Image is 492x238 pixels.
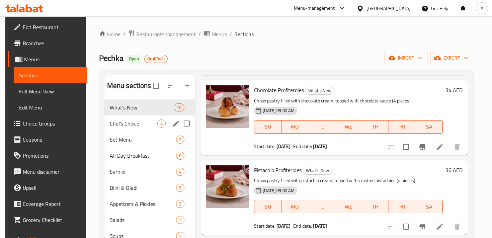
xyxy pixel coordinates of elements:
span: TU [311,202,332,212]
div: Salads [110,216,176,224]
span: Promotions [23,152,82,160]
button: import [385,52,427,64]
a: Edit Menu [14,99,87,115]
span: [DATE] 09:00 AM [260,107,297,114]
button: TU [308,120,335,134]
span: What's New [110,103,174,111]
a: Branches [8,35,87,51]
span: Select to update [399,140,413,154]
a: Restaurants management [128,30,196,38]
span: Open [126,56,142,62]
a: Sections [14,67,87,83]
span: export [435,54,468,62]
span: Restaurants management [136,30,196,38]
span: Blini & Oladi [110,184,176,192]
a: Edit menu item [436,223,444,231]
button: edit [171,118,181,129]
span: Menus [212,30,227,38]
b: [DATE] [276,222,291,230]
span: Coverage Report [23,200,82,208]
span: Appetizers & Pickles [110,200,176,208]
span: Branches [23,39,82,47]
span: Choice Groups [23,120,82,128]
span: A [481,5,483,12]
button: WE [335,200,362,213]
div: Salads7 [104,212,195,228]
span: MO [284,202,306,212]
button: TH [362,120,389,134]
button: MO [281,120,308,134]
span: End date: [293,222,312,230]
span: Menus [24,55,82,63]
span: TH [365,202,386,212]
a: Menu disclaimer [8,164,87,180]
div: Menu-management [294,4,335,12]
span: End date: [293,142,312,151]
div: items [176,216,184,224]
div: Chef's Choice4edit [104,115,195,132]
span: WE [338,122,359,132]
div: items [176,168,184,176]
button: delete [449,219,465,235]
span: 4 [158,121,165,127]
div: Syrniki4 [104,164,195,180]
button: FR [389,120,416,134]
nav: breadcrumb [99,30,473,38]
span: Start date: [254,142,275,151]
p: Choux pastry filled with pistachio cream, topped with crushed pistachios (4 pieces). [254,176,443,185]
span: Syrniki [110,168,176,176]
p: Choux pastry filled with chocolate cream, topped with chocolate sauce (4 pieces). [254,97,443,105]
li: / [123,30,126,38]
span: Menu disclaimer [23,168,82,176]
span: Select all sections [149,79,163,93]
img: Pistachio Profiteroles [206,165,249,208]
div: What's New [305,87,334,95]
span: Chef's Choice [110,120,157,128]
span: 7 [176,217,184,223]
a: Promotions [8,148,87,164]
span: What's New [306,87,334,95]
h2: Menu sections [107,81,151,91]
button: MO [281,200,308,213]
button: SU [254,120,281,134]
h6: 36 AED [445,165,463,175]
span: 5 [176,185,184,191]
b: [DATE] [313,142,327,151]
div: items [176,136,184,144]
span: SA [419,122,440,132]
span: What's New [303,167,332,174]
span: Set Menu [110,136,176,144]
a: Upsell [8,180,87,196]
div: All Day Breakfast8 [104,148,195,164]
button: Branch-specific-item [414,139,430,155]
span: Sort sections [163,78,179,94]
div: items [176,184,184,192]
span: Sections [19,71,82,79]
span: import [390,54,422,62]
a: Edit menu item [436,143,444,151]
span: 8 [176,153,184,159]
span: SU [257,122,278,132]
a: Menus [8,51,87,67]
span: [DATE] 09:00 AM [260,187,297,194]
span: 5 [176,201,184,207]
span: SA [419,202,440,212]
span: All Day Breakfast [110,152,176,160]
span: TU [311,122,332,132]
a: Full Menu View [14,83,87,99]
span: GrubTech [145,56,167,62]
button: TU [308,200,335,213]
button: SA [416,200,443,213]
button: TH [362,200,389,213]
span: Edit Restaurant [23,23,82,31]
a: Choice Groups [8,115,87,132]
span: Pechka [99,51,124,66]
span: Upsell [23,184,82,192]
div: Set Menu2 [104,132,195,148]
a: Edit Restaurant [8,19,87,35]
button: SU [254,200,281,213]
